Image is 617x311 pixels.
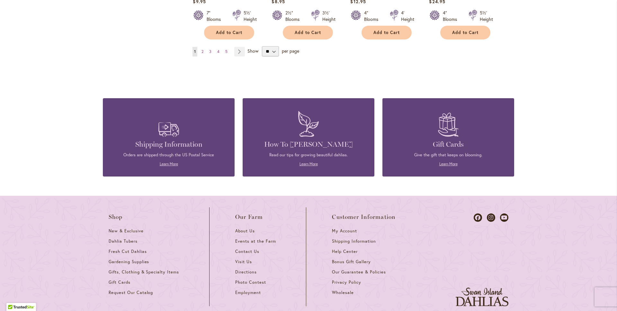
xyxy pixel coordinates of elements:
[216,47,221,56] a: 4
[332,228,357,234] span: My Account
[322,10,335,22] div: 3½' Height
[235,214,263,220] span: Our Farm
[474,213,482,222] a: Dahlias on Facebook
[207,10,225,22] div: 7" Blooms
[216,30,242,35] span: Add to Cart
[487,213,495,222] a: Dahlias on Instagram
[160,161,178,166] a: Learn More
[300,161,318,166] a: Learn More
[224,47,229,56] a: 5
[235,228,255,234] span: About Us
[235,238,276,244] span: Events at the Farm
[247,48,258,54] span: Show
[109,249,147,254] span: Fresh Cut Dahlias
[392,152,505,158] p: Give the gift that keeps on blooming.
[235,269,257,275] span: Directions
[443,10,461,22] div: 4" Blooms
[364,10,382,22] div: 4" Blooms
[204,26,254,39] button: Add to Cart
[332,269,386,275] span: Our Guarantee & Policies
[217,49,219,54] span: 4
[109,280,130,285] span: Gift Cards
[500,213,508,222] a: Dahlias on Youtube
[440,26,490,39] button: Add to Cart
[209,49,211,54] span: 3
[283,26,333,39] button: Add to Cart
[235,259,252,264] span: Visit Us
[201,49,203,54] span: 2
[235,280,266,285] span: Photo Contest
[109,269,179,275] span: Gifts, Clothing & Specialty Items
[295,30,321,35] span: Add to Cart
[208,47,213,56] a: 3
[332,290,354,295] span: Wholesale
[252,140,365,149] h4: How To [PERSON_NAME]
[332,214,396,220] span: Customer Information
[109,238,138,244] span: Dahlia Tubers
[5,288,23,306] iframe: Launch Accessibility Center
[109,214,123,220] span: Shop
[252,152,365,158] p: Read our tips for growing beautiful dahlias.
[373,30,400,35] span: Add to Cart
[109,228,144,234] span: New & Exclusive
[282,48,299,54] span: per page
[112,140,225,149] h4: Shipping Information
[332,259,371,264] span: Bonus Gift Gallery
[332,238,376,244] span: Shipping Information
[285,10,303,22] div: 2½" Blooms
[439,161,458,166] a: Learn More
[332,280,361,285] span: Privacy Policy
[235,290,261,295] span: Employment
[109,259,149,264] span: Gardening Supplies
[332,249,358,254] span: Help Center
[109,290,153,295] span: Request Our Catalog
[235,249,259,254] span: Contact Us
[225,49,228,54] span: 5
[244,10,257,22] div: 5½' Height
[392,140,505,149] h4: Gift Cards
[200,47,205,56] a: 2
[362,26,412,39] button: Add to Cart
[194,49,196,54] span: 1
[401,10,414,22] div: 4' Height
[112,152,225,158] p: Orders are shipped through the US Postal Service
[452,30,478,35] span: Add to Cart
[480,10,493,22] div: 5½' Height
